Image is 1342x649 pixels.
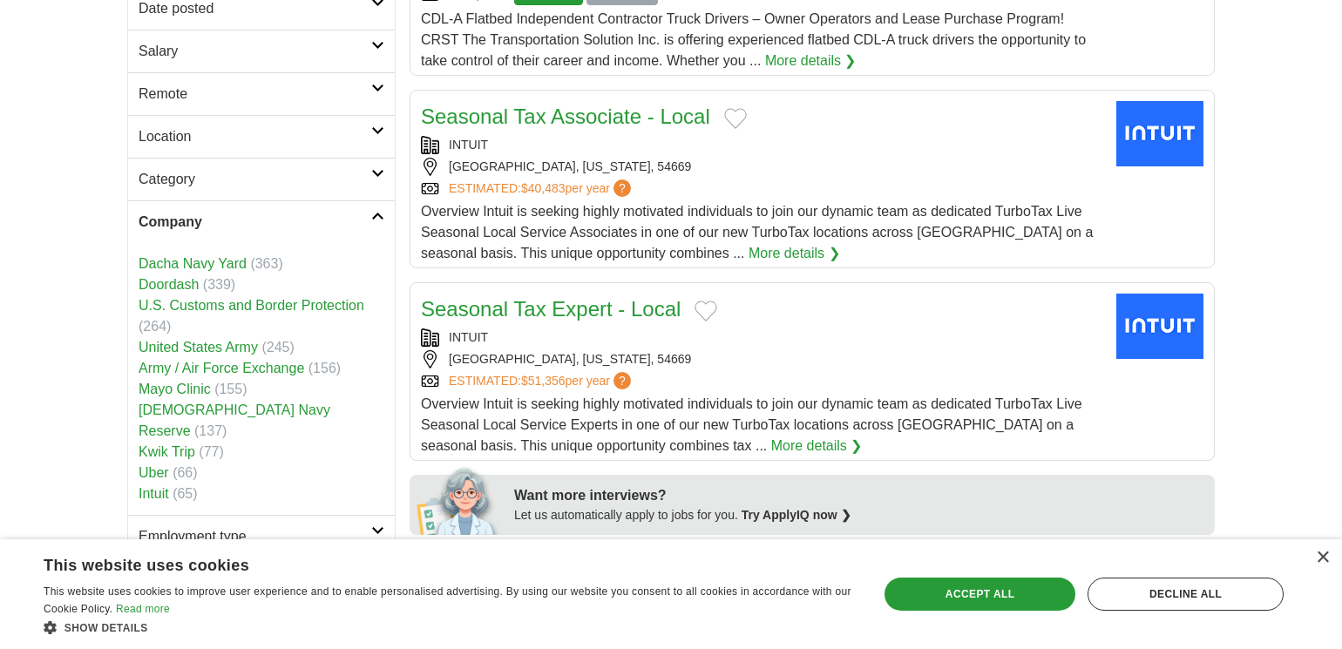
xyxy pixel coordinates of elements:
[139,402,330,438] a: [DEMOGRAPHIC_DATA] Navy Reserve
[199,444,223,459] span: (77)
[514,506,1204,524] div: Let us automatically apply to jobs for you.
[417,465,501,535] img: apply-iq-scientist.png
[421,158,1102,176] div: [GEOGRAPHIC_DATA], [US_STATE], 54669
[749,243,840,264] a: More details ❯
[514,485,1204,506] div: Want more interviews?
[613,179,631,197] span: ?
[64,622,148,634] span: Show details
[421,297,681,321] a: Seasonal Tax Expert - Local
[139,212,371,233] h2: Company
[1088,578,1284,611] div: Decline all
[139,444,195,459] a: Kwik Trip
[771,436,863,456] a: More details ❯
[139,382,211,396] a: Mayo Clinic
[1116,101,1203,166] img: Intuit logo
[139,256,247,271] a: Dacha Navy Yard
[44,550,810,576] div: This website uses cookies
[421,11,1086,68] span: CDL-A Flatbed Independent Contractor Truck Drivers – Owner Operators and Lease Purchase Program! ...
[421,105,710,128] a: Seasonal Tax Associate - Local
[128,30,395,72] a: Salary
[203,277,235,292] span: (339)
[521,181,566,195] span: $40,483
[128,115,395,158] a: Location
[449,372,634,390] a: ESTIMATED:$51,356per year?
[128,72,395,115] a: Remote
[139,340,258,355] a: United States Army
[308,361,341,375] span: (156)
[139,526,371,547] h2: Employment type
[765,51,857,71] a: More details ❯
[139,126,371,147] h2: Location
[44,585,851,615] span: This website uses cookies to improve user experience and to enable personalised advertising. By u...
[139,465,169,480] a: Uber
[139,169,371,190] h2: Category
[695,301,717,321] button: Add to favorite jobs
[128,200,395,243] a: Company
[128,158,395,200] a: Category
[449,179,634,198] a: ESTIMATED:$40,483per year?
[214,382,247,396] span: (155)
[261,340,294,355] span: (245)
[742,508,851,522] a: Try ApplyIQ now ❯
[173,486,197,501] span: (65)
[421,350,1102,368] div: [GEOGRAPHIC_DATA], [US_STATE], 54669
[139,319,171,334] span: (264)
[449,138,488,152] a: INTUIT
[449,330,488,344] a: INTUIT
[613,372,631,389] span: ?
[250,256,282,271] span: (363)
[44,619,854,636] div: Show details
[421,204,1093,260] span: Overview Intuit is seeking highly motivated individuals to join our dynamic team as dedicated Tur...
[421,396,1082,453] span: Overview Intuit is seeking highly motivated individuals to join our dynamic team as dedicated Tur...
[139,361,304,375] a: Army / Air Force Exchange
[139,298,364,313] a: U.S. Customs and Border Protection
[116,603,170,615] a: Read more, opens a new window
[724,108,747,129] button: Add to favorite jobs
[173,465,197,480] span: (66)
[139,41,371,62] h2: Salary
[194,423,227,438] span: (137)
[1116,294,1203,359] img: Intuit logo
[139,84,371,105] h2: Remote
[128,515,395,558] a: Employment type
[139,277,199,292] a: Doordash
[139,486,169,501] a: Intuit
[884,578,1075,611] div: Accept all
[1316,551,1329,564] div: Close
[521,374,566,388] span: $51,356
